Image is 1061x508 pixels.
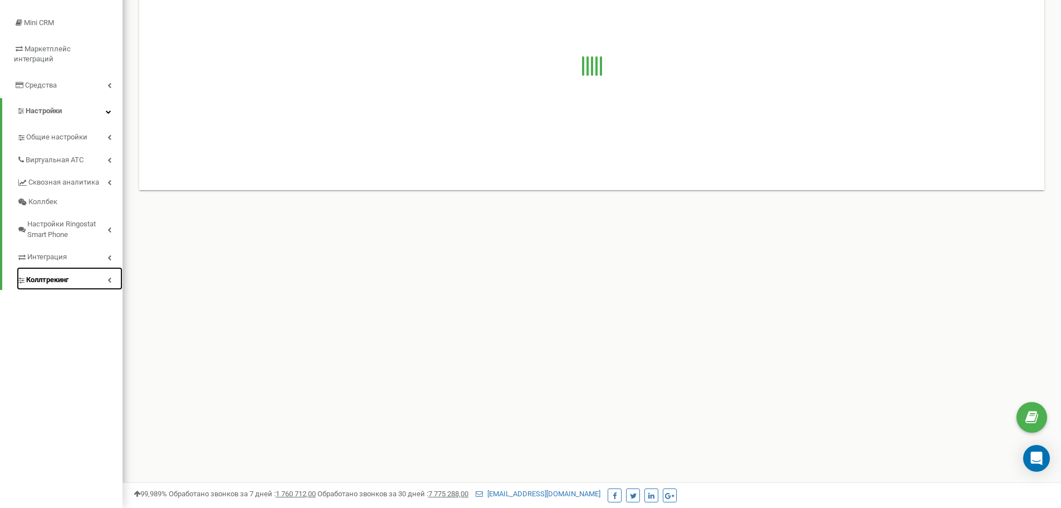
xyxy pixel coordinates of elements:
[317,490,468,498] span: Обработано звонков за 30 дней :
[17,170,123,192] a: Сквозная аналитика
[476,490,600,498] a: [EMAIL_ADDRESS][DOMAIN_NAME]
[1023,445,1050,472] div: Open Intercom Messenger
[169,490,316,498] span: Обработано звонков за 7 дней :
[17,267,123,290] a: Коллтрекинг
[26,107,62,115] span: Настройки
[14,45,71,64] span: Маркетплейс интеграций
[26,275,69,286] span: Коллтрекинг
[28,197,57,207] span: Коллбек
[17,192,123,212] a: Коллбек
[28,177,99,188] span: Сквозная аналитика
[276,490,316,498] u: 1 760 712,00
[17,211,123,244] a: Настройки Ringostat Smart Phone
[27,252,67,263] span: Интеграция
[27,219,107,240] span: Настройки Ringostat Smart Phone
[17,124,123,147] a: Общие настройки
[428,490,468,498] u: 7 775 288,00
[26,132,87,143] span: Общие настройки
[17,147,123,170] a: Виртуальная АТС
[25,81,57,89] span: Средства
[24,18,54,27] span: Mini CRM
[2,98,123,124] a: Настройки
[17,244,123,267] a: Интеграция
[26,155,84,166] span: Виртуальная АТС
[134,490,167,498] span: 99,989%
